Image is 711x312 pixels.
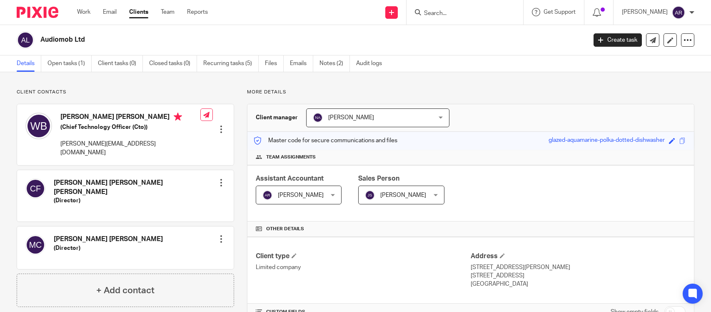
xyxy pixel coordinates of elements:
[203,55,259,72] a: Recurring tasks (5)
[256,175,324,182] span: Assistant Accountant
[187,8,208,16] a: Reports
[17,55,41,72] a: Details
[60,123,200,131] h5: (Chief Technology Officer (Cto))
[161,8,175,16] a: Team
[54,244,163,252] h5: (Director)
[174,113,182,121] i: Primary
[54,196,217,205] h5: (Director)
[365,190,375,200] img: svg%3E
[266,154,316,161] span: Team assignments
[54,235,163,244] h4: [PERSON_NAME] [PERSON_NAME]
[471,280,686,288] p: [GEOGRAPHIC_DATA]
[60,140,200,157] p: [PERSON_NAME][EMAIL_ADDRESS][DOMAIN_NAME]
[149,55,197,72] a: Closed tasks (0)
[265,55,284,72] a: Files
[60,113,200,123] h4: [PERSON_NAME] [PERSON_NAME]
[54,179,217,196] h4: [PERSON_NAME] [PERSON_NAME] [PERSON_NAME]
[17,89,234,96] p: Client contacts
[17,31,34,49] img: svg%3E
[594,33,642,47] a: Create task
[356,55,388,72] a: Audit logs
[358,175,399,182] span: Sales Person
[278,192,324,198] span: [PERSON_NAME]
[256,113,298,122] h3: Client manager
[25,235,45,255] img: svg%3E
[544,9,576,15] span: Get Support
[98,55,143,72] a: Client tasks (0)
[256,263,471,272] p: Limited company
[77,8,90,16] a: Work
[471,272,686,280] p: [STREET_ADDRESS]
[25,179,45,199] img: svg%3E
[262,190,272,200] img: svg%3E
[17,7,58,18] img: Pixie
[471,263,686,272] p: [STREET_ADDRESS][PERSON_NAME]
[247,89,694,96] p: More details
[319,55,350,72] a: Notes (2)
[254,136,397,145] p: Master code for secure communications and files
[290,55,313,72] a: Emails
[129,8,148,16] a: Clients
[25,113,52,139] img: svg%3E
[622,8,668,16] p: [PERSON_NAME]
[256,252,471,261] h4: Client type
[423,10,498,18] input: Search
[266,226,304,232] span: Other details
[103,8,117,16] a: Email
[471,252,686,261] h4: Address
[47,55,92,72] a: Open tasks (1)
[328,115,374,121] span: [PERSON_NAME]
[96,284,155,297] h4: + Add contact
[313,113,323,123] img: svg%3E
[672,6,685,19] img: svg%3E
[40,35,473,44] h2: Audiomob Ltd
[380,192,426,198] span: [PERSON_NAME]
[549,136,665,146] div: glazed-aquamarine-polka-dotted-dishwasher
